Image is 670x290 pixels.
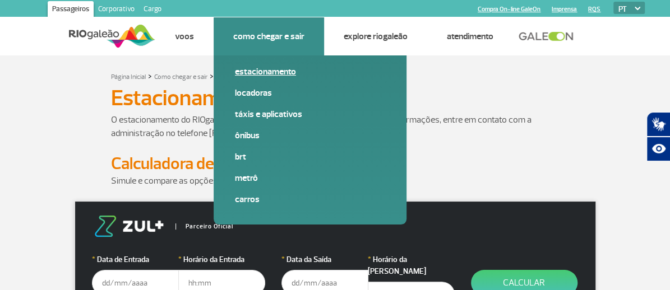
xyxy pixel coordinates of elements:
[175,31,194,42] a: Voos
[552,6,577,13] a: Imprensa
[646,112,670,137] button: Abrir tradutor de língua de sinais.
[235,151,385,163] a: BRT
[281,254,368,265] label: Data da Saída
[139,1,166,19] a: Cargo
[235,193,385,205] a: Carros
[235,129,385,142] a: Ônibus
[178,254,265,265] label: Horário da Entrada
[235,108,385,120] a: Táxis e aplicativos
[646,112,670,161] div: Plugin de acessibilidade da Hand Talk.
[92,216,166,237] img: logo-zul.png
[447,31,493,42] a: Atendimento
[588,6,600,13] a: RQS
[48,1,94,19] a: Passageiros
[111,174,560,188] p: Simule e compare as opções.
[235,66,385,78] a: Estacionamento
[111,113,560,140] p: O estacionamento do RIOgaleão é administrado pela Estapar. Para dúvidas e informações, entre em c...
[111,88,560,107] h1: Estacionamento
[175,223,233,230] span: Parceiro Oficial
[92,254,179,265] label: Data de Entrada
[344,31,408,42] a: Explore RIOgaleão
[235,172,385,184] a: Metrô
[148,69,152,82] a: >
[154,73,207,81] a: Como chegar e sair
[368,254,455,277] label: Horário da [PERSON_NAME]
[235,87,385,99] a: Locadoras
[478,6,540,13] a: Compra On-line GaleOn
[94,1,139,19] a: Corporativo
[111,73,146,81] a: Página Inicial
[233,31,304,42] a: Como chegar e sair
[210,69,214,82] a: >
[646,137,670,161] button: Abrir recursos assistivos.
[111,153,560,174] h2: Calculadora de Tarifa do Estacionamento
